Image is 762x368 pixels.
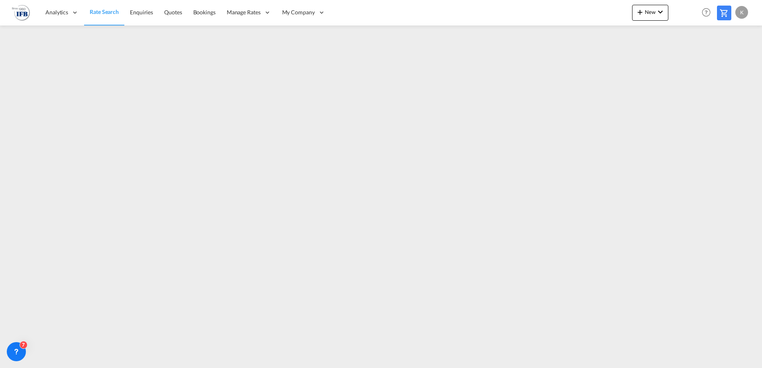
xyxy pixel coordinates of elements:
[45,8,68,16] span: Analytics
[90,8,119,15] span: Rate Search
[735,6,748,19] div: K
[130,9,153,16] span: Enquiries
[635,7,645,17] md-icon: icon-plus 400-fg
[635,9,665,15] span: New
[193,9,216,16] span: Bookings
[227,8,261,16] span: Manage Rates
[164,9,182,16] span: Quotes
[699,6,717,20] div: Help
[656,7,665,17] md-icon: icon-chevron-down
[282,8,315,16] span: My Company
[12,4,30,22] img: b4b53bb0256b11ee9ca18b7abc72fd7f.png
[632,5,668,21] button: icon-plus 400-fgNewicon-chevron-down
[699,6,713,19] span: Help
